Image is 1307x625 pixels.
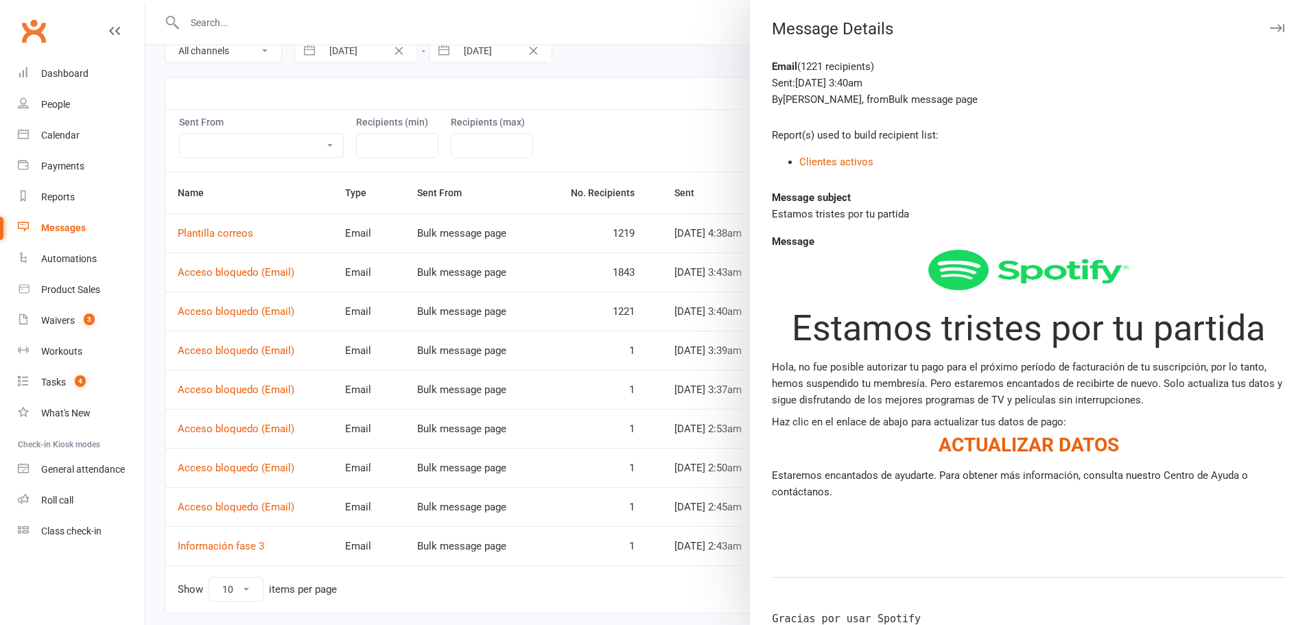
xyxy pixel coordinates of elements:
div: Automations [41,253,97,264]
a: Automations [18,244,145,274]
strong: Email [772,60,797,73]
p: Estaremos encantados de ayudarte. Para obtener más información, consulta nuestro Centro de Ayuda ... [772,467,1285,500]
div: Product Sales [41,284,100,295]
a: Clientes activos [799,156,873,168]
div: Dashboard [41,68,89,79]
a: ACTUALIZAR DATOS [939,434,1119,456]
div: Calendar [41,130,80,141]
strong: Message [772,235,814,248]
a: Waivers 3 [18,305,145,336]
div: ( 1221 recipients ) [772,58,1285,75]
a: Clubworx [16,14,51,48]
a: Dashboard [18,58,145,89]
div: By [PERSON_NAME] , from Bulk message page [772,91,1285,108]
div: Message Details [750,19,1307,38]
h1: Estamos tristes por tu partida [772,309,1285,348]
p: Hola, no fue posible autorizar tu pago para el próximo período de facturación de tu suscripción, ... [772,359,1285,408]
div: Estamos tristes por tu partida [772,206,1285,222]
div: Workouts [41,346,82,357]
span: 4 [75,375,86,387]
a: People [18,89,145,120]
div: People [41,99,70,110]
p: Haz clic en el enlace de abajo para actualizar tus datos de pago: [772,414,1285,430]
div: Tasks [41,377,66,388]
a: Roll call [18,485,145,516]
div: Reports [41,191,75,202]
div: Messages [41,222,86,233]
a: Calendar [18,120,145,151]
a: Workouts [18,336,145,367]
a: Class kiosk mode [18,516,145,547]
a: General attendance kiosk mode [18,454,145,485]
div: General attendance [41,464,125,475]
a: Product Sales [18,274,145,305]
div: Waivers [41,315,75,326]
a: Messages [18,213,145,244]
div: Payments [41,161,84,172]
div: Roll call [41,495,73,506]
a: Reports [18,182,145,213]
a: Payments [18,151,145,182]
div: What's New [41,408,91,418]
div: Class check-in [41,526,102,536]
a: Tasks 4 [18,367,145,398]
a: What's New [18,398,145,429]
div: Report(s) used to build recipient list: [772,127,1285,143]
strong: Message subject [772,191,851,204]
div: Sent: [DATE] 3:40am [772,75,1285,91]
span: 3 [84,314,95,325]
